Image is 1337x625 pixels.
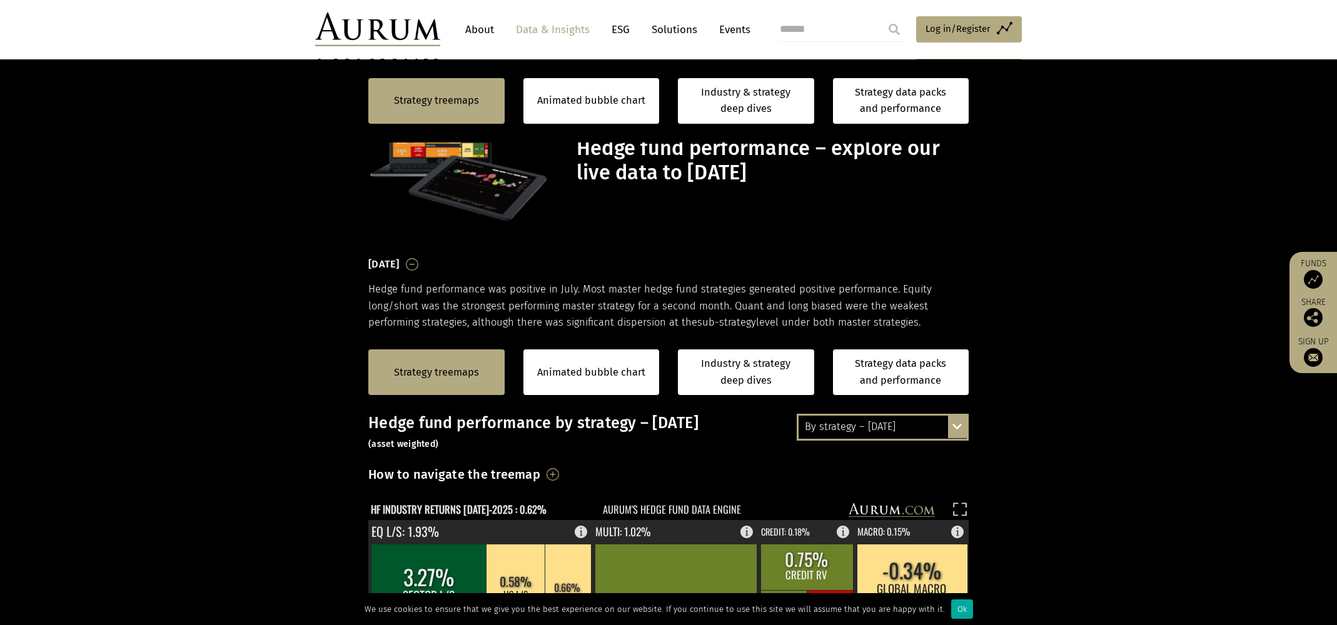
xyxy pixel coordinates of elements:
a: Industry & strategy deep dives [678,349,814,395]
img: Aurum [315,12,440,46]
div: Ok [951,599,973,619]
a: Strategy treemaps [394,92,479,109]
a: Strategy data packs and performance [833,78,969,124]
span: Log in/Register [926,21,991,36]
img: Access Funds [1304,270,1323,289]
a: Sign up [1296,336,1331,367]
h3: How to navigate the treemap [368,464,540,485]
h3: Hedge fund performance by strategy – [DATE] [368,414,969,451]
a: Industry & strategy deep dives [678,78,814,124]
a: Funds [1296,258,1331,289]
a: Solutions [645,18,704,41]
img: Share this post [1304,308,1323,327]
a: Animated bubble chart [537,364,645,381]
small: (asset weighted) [368,439,438,449]
a: Strategy treemaps [394,364,479,381]
p: Hedge fund performance was positive in July. Most master hedge fund strategies generated positive... [368,281,969,331]
a: Data & Insights [510,18,596,41]
span: sub-strategy [697,316,756,328]
a: About [459,18,500,41]
img: Sign up to our newsletter [1304,348,1323,367]
div: By strategy – [DATE] [799,416,967,438]
div: Share [1296,298,1331,327]
a: ESG [605,18,636,41]
h1: Hedge fund performance – explore our live data to [DATE] [577,136,966,185]
a: Events [713,18,750,41]
a: Log in/Register [916,16,1022,42]
a: Strategy data packs and performance [833,349,969,395]
a: Animated bubble chart [537,92,645,109]
input: Submit [882,17,907,42]
h3: [DATE] [368,255,400,274]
